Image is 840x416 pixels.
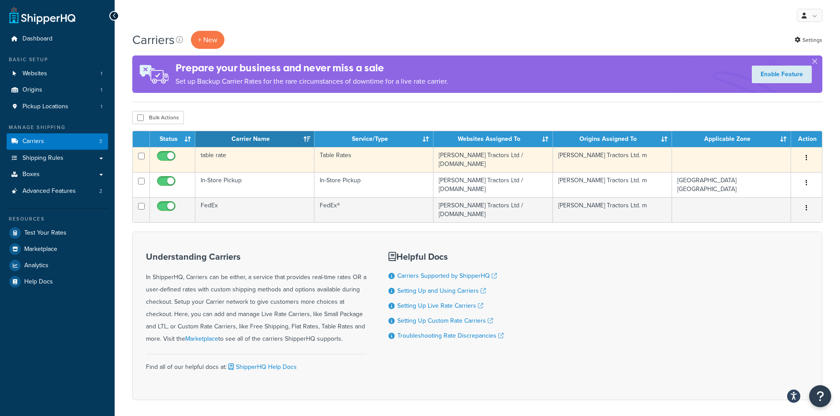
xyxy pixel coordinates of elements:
[185,334,218,343] a: Marketplace
[7,133,108,150] a: Carriers 3
[553,197,672,222] td: [PERSON_NAME] Tractors Ltd. m
[553,147,672,172] td: [PERSON_NAME] Tractors Ltd. m
[314,172,433,197] td: In-Store Pickup
[22,35,52,43] span: Dashboard
[397,316,493,325] a: Setting Up Custom Rate Carriers
[7,31,108,47] a: Dashboard
[195,172,314,197] td: In-Store Pickup
[809,385,831,407] button: Open Resource Center
[22,103,68,110] span: Pickup Locations
[150,131,195,147] th: Status: activate to sort column ascending
[433,172,553,197] td: [PERSON_NAME] Tractors Ltd / [DOMAIN_NAME]
[7,150,108,166] a: Shipping Rules
[397,286,486,295] a: Setting Up and Using Carriers
[101,86,102,94] span: 1
[195,197,314,222] td: FedEx
[22,70,47,77] span: Websites
[7,99,108,115] a: Pickup Locations 1
[752,66,812,83] a: Enable Feature
[7,274,108,290] a: Help Docs
[9,7,75,24] a: ShipperHQ Home
[7,82,108,98] li: Origins
[227,362,297,372] a: ShipperHQ Help Docs
[791,131,822,147] th: Action
[7,225,108,241] a: Test Your Rates
[22,155,63,162] span: Shipping Rules
[146,354,366,373] div: Find all of our helpful docs at:
[7,56,108,63] div: Basic Setup
[7,258,108,273] a: Analytics
[7,124,108,131] div: Manage Shipping
[7,241,108,257] a: Marketplace
[132,111,184,124] button: Bulk Actions
[146,252,366,261] h3: Understanding Carriers
[175,75,448,88] p: Set up Backup Carrier Rates for the rare circumstances of downtime for a live rate carrier.
[22,171,40,178] span: Boxes
[314,147,433,172] td: Table Rates
[195,131,314,147] th: Carrier Name: activate to sort column ascending
[99,138,102,145] span: 3
[388,252,504,261] h3: Helpful Docs
[24,278,53,286] span: Help Docs
[7,133,108,150] li: Carriers
[433,147,553,172] td: [PERSON_NAME] Tractors Ltd / [DOMAIN_NAME]
[795,34,822,46] a: Settings
[397,271,497,280] a: Carriers Supported by ShipperHQ
[22,188,76,195] span: Advanced Features
[553,172,672,197] td: [PERSON_NAME] Tractors Ltd. m
[553,131,672,147] th: Origins Assigned To: activate to sort column ascending
[175,61,448,75] h4: Prepare your business and never miss a sale
[132,55,175,93] img: ad-rules-rateshop-fe6ec290ccb7230408bd80ed9643f0289d75e0ffd9eb532fc0e269fcd187b520.png
[7,183,108,199] a: Advanced Features 2
[7,66,108,82] a: Websites 1
[22,138,44,145] span: Carriers
[397,331,504,340] a: Troubleshooting Rate Discrepancies
[195,147,314,172] td: table rate
[99,188,102,195] span: 2
[7,183,108,199] li: Advanced Features
[101,103,102,110] span: 1
[314,131,433,147] th: Service/Type: activate to sort column ascending
[24,262,49,269] span: Analytics
[101,70,102,77] span: 1
[7,215,108,223] div: Resources
[433,197,553,222] td: [PERSON_NAME] Tractors Ltd / [DOMAIN_NAME]
[24,229,67,237] span: Test Your Rates
[7,166,108,183] a: Boxes
[314,197,433,222] td: FedEx®
[146,252,366,345] div: In ShipperHQ, Carriers can be either, a service that provides real-time rates OR a user-defined r...
[22,86,42,94] span: Origins
[7,99,108,115] li: Pickup Locations
[132,31,175,48] h1: Carriers
[7,66,108,82] li: Websites
[672,172,791,197] td: [GEOGRAPHIC_DATA] [GEOGRAPHIC_DATA]
[191,31,224,49] button: + New
[7,82,108,98] a: Origins 1
[24,246,57,253] span: Marketplace
[672,131,791,147] th: Applicable Zone: activate to sort column ascending
[397,301,483,310] a: Setting Up Live Rate Carriers
[433,131,553,147] th: Websites Assigned To: activate to sort column ascending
